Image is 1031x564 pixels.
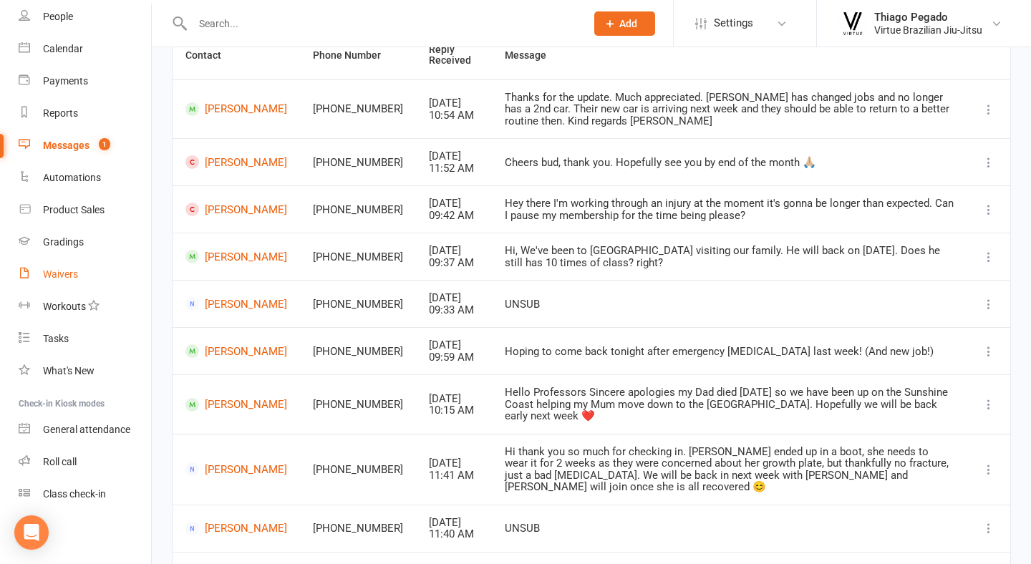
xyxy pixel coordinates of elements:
div: What's New [43,365,95,376]
a: Automations [19,162,151,194]
div: 09:59 AM [429,351,479,364]
div: Open Intercom Messenger [14,515,49,550]
div: [PHONE_NUMBER] [313,103,403,115]
div: General attendance [43,424,130,435]
div: 11:40 AM [429,528,479,540]
div: [DATE] [429,97,479,110]
a: [PERSON_NAME] [185,344,287,358]
div: 09:42 AM [429,210,479,222]
div: Messages [43,140,89,151]
div: UNSUB [505,522,954,535]
div: [DATE] [429,292,479,304]
div: Class check-in [43,488,106,500]
div: [DATE] [429,198,479,210]
th: Message [492,31,967,79]
div: Gradings [43,236,84,248]
div: 11:52 AM [429,162,479,175]
a: Workouts [19,291,151,323]
div: [PHONE_NUMBER] [313,204,403,216]
a: [PERSON_NAME] [185,522,287,535]
a: Tasks [19,323,151,355]
a: Waivers [19,258,151,291]
th: Contact [173,31,300,79]
div: Waivers [43,268,78,280]
a: [PERSON_NAME] [185,203,287,216]
img: thumb_image1568934240.png [838,9,867,38]
div: [PHONE_NUMBER] [313,399,403,411]
a: [PERSON_NAME] [185,398,287,412]
div: Thiago Pegado [874,11,982,24]
div: 10:15 AM [429,404,479,417]
div: 10:54 AM [429,110,479,122]
div: 11:41 AM [429,470,479,482]
div: [PHONE_NUMBER] [313,522,403,535]
div: People [43,11,73,22]
div: [DATE] [429,339,479,351]
th: Phone Number [300,31,416,79]
a: Class kiosk mode [19,478,151,510]
button: Add [594,11,655,36]
a: General attendance kiosk mode [19,414,151,446]
div: Hello Professors Sincere apologies my Dad died [DATE] so we have been up on the Sunshine Coast he... [505,386,954,422]
a: [PERSON_NAME] [185,297,287,311]
div: Hoping to come back tonight after emergency [MEDICAL_DATA] last week! (And new job!) [505,346,954,358]
div: [PHONE_NUMBER] [313,157,403,169]
div: Cheers bud, thank you. Hopefully see you by end of the month 🙏🏼 [505,157,954,169]
div: Automations [43,172,101,183]
span: 1 [99,138,110,150]
a: Roll call [19,446,151,478]
div: Hi, We've been to [GEOGRAPHIC_DATA] visiting our family. He will back on [DATE]. Does he still ha... [505,245,954,268]
div: UNSUB [505,298,954,311]
a: Payments [19,65,151,97]
div: Calendar [43,43,83,54]
span: Settings [714,7,753,39]
a: [PERSON_NAME] [185,155,287,169]
input: Search... [188,14,576,34]
a: [PERSON_NAME] [185,250,287,263]
a: Messages 1 [19,130,151,162]
div: Payments [43,75,88,87]
div: Roll call [43,456,77,467]
a: [PERSON_NAME] [185,462,287,476]
a: [PERSON_NAME] [185,102,287,116]
div: Workouts [43,301,86,312]
a: People [19,1,151,33]
div: [DATE] [429,393,479,405]
div: [DATE] [429,517,479,529]
a: What's New [19,355,151,387]
div: 09:37 AM [429,257,479,269]
div: [DATE] [429,150,479,162]
a: Calendar [19,33,151,65]
div: [PHONE_NUMBER] [313,298,403,311]
div: [DATE] [429,245,479,257]
a: Gradings [19,226,151,258]
div: [PHONE_NUMBER] [313,346,403,358]
div: [PHONE_NUMBER] [313,251,403,263]
a: Product Sales [19,194,151,226]
div: Product Sales [43,204,105,215]
div: Hi thank you so much for checking in. [PERSON_NAME] ended up in a boot, she needs to wear it for ... [505,446,954,493]
div: Thanks for the update. Much appreciated. [PERSON_NAME] has changed jobs and no longer has a 2nd c... [505,92,954,127]
th: Reply Received [416,31,492,79]
div: [DATE] [429,457,479,470]
div: Virtue Brazilian Jiu-Jitsu [874,24,982,37]
div: 09:33 AM [429,304,479,316]
a: Reports [19,97,151,130]
span: Add [619,18,637,29]
div: [PHONE_NUMBER] [313,464,403,476]
div: Tasks [43,333,69,344]
div: Hey there I'm working through an injury at the moment it's gonna be longer than expected. Can I p... [505,198,954,221]
div: Reports [43,107,78,119]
